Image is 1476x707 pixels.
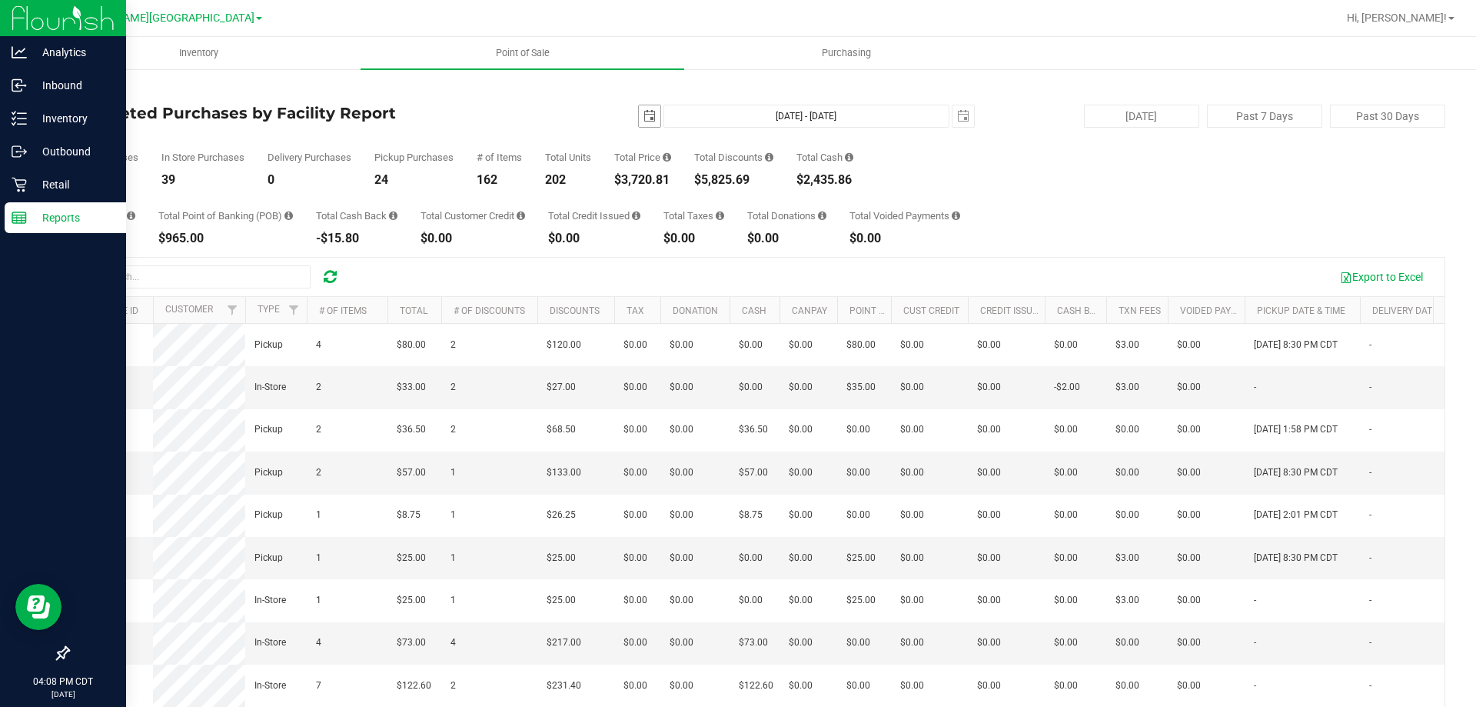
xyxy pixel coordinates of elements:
span: - [1369,551,1371,565]
a: Discounts [550,305,600,316]
span: $231.40 [547,679,581,693]
div: # of Items [477,152,522,162]
span: 2 [316,422,321,437]
span: 2 [450,422,456,437]
span: $80.00 [846,338,876,352]
span: $0.00 [789,380,813,395]
a: Cash [742,305,766,316]
p: Analytics [27,43,119,62]
i: Sum of the successful, non-voided payments using account credit for all purchases in the date range. [517,211,525,221]
span: $0.00 [789,422,813,437]
span: $0.00 [977,465,1001,480]
i: Sum of all round-up-to-next-dollar total price adjustments for all purchases in the date range. [818,211,826,221]
p: Retail [27,175,119,194]
div: Total Donations [747,211,826,221]
span: $0.00 [1177,465,1201,480]
span: Pickup [254,508,283,522]
div: Total Units [545,152,591,162]
span: $0.00 [739,551,763,565]
span: $25.00 [846,551,876,565]
span: $217.00 [547,635,581,650]
span: $73.00 [397,635,426,650]
div: $5,825.69 [694,174,773,186]
inline-svg: Analytics [12,45,27,60]
span: In-Store [254,593,286,608]
span: 1 [450,465,456,480]
div: -$15.80 [316,232,397,245]
inline-svg: Inbound [12,78,27,93]
a: Filter [220,297,245,323]
span: $3.00 [1115,380,1139,395]
span: 4 [316,338,321,352]
span: Point of Sale [475,46,570,60]
span: $0.00 [623,422,647,437]
span: $0.00 [1054,508,1078,522]
span: - [1254,380,1256,395]
span: select [952,105,974,127]
span: $57.00 [397,465,426,480]
span: $0.00 [846,422,870,437]
span: 1 [316,551,321,565]
inline-svg: Outbound [12,144,27,159]
button: Past 30 Days [1330,105,1445,128]
span: $0.00 [623,465,647,480]
span: $0.00 [1177,679,1201,693]
span: - [1369,508,1371,522]
span: $0.00 [900,422,924,437]
span: 2 [450,679,456,693]
span: $0.00 [670,635,693,650]
div: In Store Purchases [161,152,244,162]
div: 202 [545,174,591,186]
span: $133.00 [547,465,581,480]
span: $0.00 [1115,635,1139,650]
span: - [1369,465,1371,480]
span: $0.00 [670,593,693,608]
span: $0.00 [1177,422,1201,437]
span: $0.00 [1177,635,1201,650]
span: 1 [450,551,456,565]
span: $0.00 [623,551,647,565]
span: $0.00 [900,338,924,352]
span: $0.00 [670,679,693,693]
span: $0.00 [846,679,870,693]
a: # of Discounts [454,305,525,316]
span: $0.00 [739,593,763,608]
a: Total [400,305,427,316]
span: Hi, [PERSON_NAME]! [1347,12,1447,24]
span: $36.50 [397,422,426,437]
span: 1 [316,508,321,522]
span: $0.00 [977,508,1001,522]
i: Sum of the total taxes for all purchases in the date range. [716,211,724,221]
span: $0.00 [900,551,924,565]
span: $0.00 [789,508,813,522]
span: $80.00 [397,338,426,352]
div: 39 [161,174,244,186]
span: $0.00 [900,593,924,608]
span: $0.00 [789,679,813,693]
p: Outbound [27,142,119,161]
span: $0.00 [670,465,693,480]
button: [DATE] [1084,105,1199,128]
span: $0.00 [670,422,693,437]
p: Inventory [27,109,119,128]
a: Voided Payment [1180,305,1256,316]
span: $0.00 [846,635,870,650]
span: $0.00 [977,679,1001,693]
span: $0.00 [1054,338,1078,352]
span: -$2.00 [1054,380,1080,395]
a: Cust Credit [903,305,959,316]
span: $0.00 [670,508,693,522]
span: $0.00 [623,380,647,395]
h4: Completed Purchases by Facility Report [68,105,527,122]
span: $0.00 [846,508,870,522]
span: $0.00 [977,338,1001,352]
span: Pickup [254,422,283,437]
span: $0.00 [789,593,813,608]
span: $8.75 [739,508,763,522]
span: 2 [316,465,321,480]
span: [DATE] 8:30 PM CDT [1254,338,1338,352]
input: Search... [80,265,311,288]
span: $25.00 [846,593,876,608]
i: Sum of all account credit issued for all refunds from returned purchases in the date range. [632,211,640,221]
span: - [1254,635,1256,650]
